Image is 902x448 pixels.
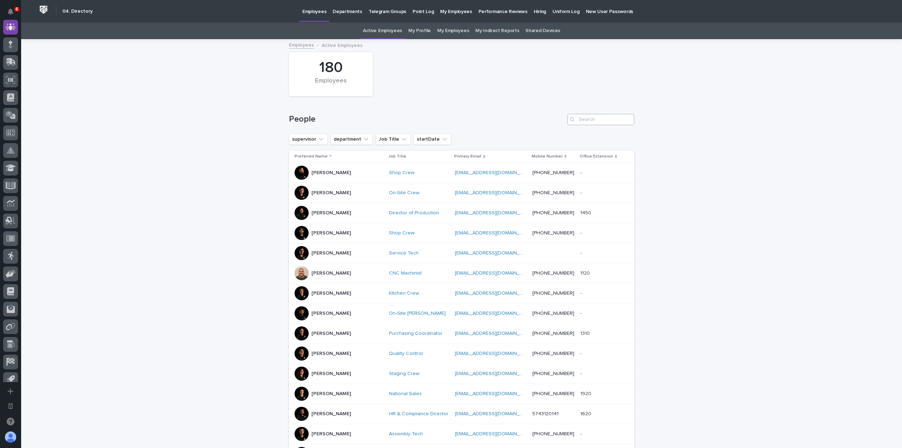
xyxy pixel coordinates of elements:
[311,210,351,216] p: [PERSON_NAME]
[289,41,314,49] a: Employees
[580,410,593,417] p: 1620
[389,230,414,236] a: Shop Crew
[24,116,99,122] div: We're offline, we will be back soon!
[70,131,85,136] span: Pylon
[7,109,20,122] img: 1736555164131-43832dd5-751b-4058-ba23-39d91318e5a0
[311,170,351,176] p: [PERSON_NAME]
[455,331,535,336] a: [EMAIL_ADDRESS][DOMAIN_NAME]
[4,86,41,99] a: 📖Help Docs
[580,430,583,437] p: -
[532,391,574,396] a: [PHONE_NUMBER]
[532,411,558,416] a: 5743120141
[311,190,351,196] p: [PERSON_NAME]
[580,189,583,196] p: -
[62,8,93,14] h2: 04. Directory
[388,153,406,160] p: Job Title
[414,134,451,145] button: startDate
[289,344,634,364] tr: [PERSON_NAME]Quality Control [EMAIL_ADDRESS][DOMAIN_NAME] [PHONE_NUMBER]--
[389,431,423,437] a: Assembly Tech
[455,411,535,416] a: [EMAIL_ADDRESS][DOMAIN_NAME]
[289,384,634,404] tr: [PERSON_NAME]National Sales [EMAIL_ADDRESS][DOMAIN_NAME] [PHONE_NUMBER]19201920
[455,371,535,376] a: [EMAIL_ADDRESS][DOMAIN_NAME]
[311,351,351,357] p: [PERSON_NAME]
[311,431,351,437] p: [PERSON_NAME]
[532,210,574,215] a: [PHONE_NUMBER]
[311,331,351,337] p: [PERSON_NAME]
[389,250,419,256] a: Service Tech
[24,109,116,116] div: Start new chat
[41,86,93,99] a: 🔗Onboarding Call
[389,290,419,296] a: Kitchen Crew
[525,23,560,39] a: Shared Devices
[455,251,535,256] a: [EMAIL_ADDRESS][DOMAIN_NAME]
[289,183,634,203] tr: [PERSON_NAME]On-Site Crew [EMAIL_ADDRESS][DOMAIN_NAME] [PHONE_NUMBER]--
[311,230,351,236] p: [PERSON_NAME]
[311,290,351,296] p: [PERSON_NAME]
[7,7,21,21] img: Stacker
[322,41,363,49] p: Active Employees
[289,163,634,183] tr: [PERSON_NAME]Shop Crew [EMAIL_ADDRESS][DOMAIN_NAME] [PHONE_NUMBER]--
[455,271,535,276] a: [EMAIL_ADDRESS][DOMAIN_NAME]
[389,411,449,417] a: HR & Compliance Director
[311,270,351,276] p: [PERSON_NAME]
[580,153,613,160] p: Office Extension
[455,311,535,316] a: [EMAIL_ADDRESS][DOMAIN_NAME]
[37,3,50,16] img: Workspace Logo
[14,89,38,96] span: Help Docs
[532,331,574,336] a: [PHONE_NUMBER]
[289,114,564,124] h1: People
[389,331,443,337] a: Purchasing Coordinator
[311,311,351,317] p: [PERSON_NAME]
[455,190,535,195] a: [EMAIL_ADDRESS][DOMAIN_NAME]
[455,170,535,175] a: [EMAIL_ADDRESS][DOMAIN_NAME]
[311,391,351,397] p: [PERSON_NAME]
[3,4,18,19] button: Notifications
[3,384,18,399] button: Add a new app...
[289,303,634,324] tr: [PERSON_NAME]On-Site [PERSON_NAME] [EMAIL_ADDRESS][DOMAIN_NAME] [PHONE_NUMBER]--
[455,431,535,436] a: [EMAIL_ADDRESS][DOMAIN_NAME]
[7,28,128,39] p: Welcome 👋
[580,289,583,296] p: -
[50,130,85,136] a: Powered byPylon
[311,411,351,417] p: [PERSON_NAME]
[330,134,373,145] button: department
[389,311,446,317] a: On-Site [PERSON_NAME]
[295,153,328,160] p: Preferred Name
[389,391,422,397] a: National Sales
[580,309,583,317] p: -
[532,231,574,235] a: [PHONE_NUMBER]
[455,231,535,235] a: [EMAIL_ADDRESS][DOMAIN_NAME]
[311,250,351,256] p: [PERSON_NAME]
[289,424,634,444] tr: [PERSON_NAME]Assembly Tech [EMAIL_ADDRESS][DOMAIN_NAME] [PHONE_NUMBER]--
[363,23,402,39] a: Active Employees
[376,134,411,145] button: Job Title
[532,371,574,376] a: [PHONE_NUMBER]
[454,153,481,160] p: Primary Email
[389,210,439,216] a: Director of Production
[389,351,423,357] a: Quality Control
[455,391,535,396] a: [EMAIL_ADDRESS][DOMAIN_NAME]
[7,90,13,96] div: 📖
[301,77,361,92] div: Employees
[51,89,90,96] span: Onboarding Call
[44,90,50,96] div: 🔗
[475,23,519,39] a: My Indirect Reports
[289,134,328,145] button: supervisor
[580,249,583,256] p: -
[408,23,431,39] a: My Profile
[289,263,634,283] tr: [PERSON_NAME]CNC Machinist [EMAIL_ADDRESS][DOMAIN_NAME] [PHONE_NUMBER]11201120
[289,404,634,424] tr: [PERSON_NAME]HR & Compliance Director [EMAIL_ADDRESS][DOMAIN_NAME] 574312014116201620
[532,431,574,436] a: [PHONE_NUMBER]
[311,371,351,377] p: [PERSON_NAME]
[289,364,634,384] tr: [PERSON_NAME]Staging Crew [EMAIL_ADDRESS][DOMAIN_NAME] [PHONE_NUMBER]--
[437,23,469,39] a: My Employees
[16,7,18,12] p: 6
[580,389,593,397] p: 1920
[580,229,583,236] p: -
[289,283,634,303] tr: [PERSON_NAME]Kitchen Crew [EMAIL_ADDRESS][DOMAIN_NAME] [PHONE_NUMBER]--
[9,8,18,20] div: Notifications6
[567,114,634,125] input: Search
[580,349,583,357] p: -
[532,170,574,175] a: [PHONE_NUMBER]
